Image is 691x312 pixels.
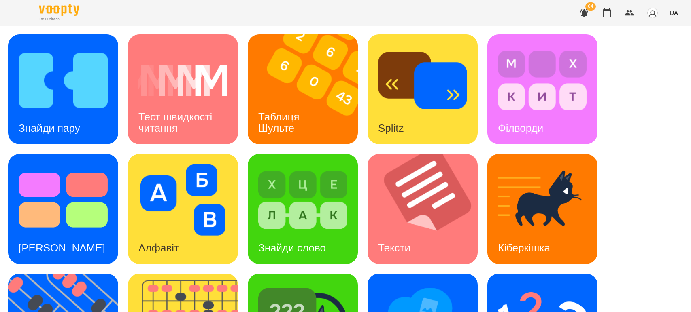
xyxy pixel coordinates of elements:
[39,4,79,16] img: Voopty Logo
[670,8,678,17] span: UA
[19,242,105,254] h3: [PERSON_NAME]
[487,154,597,264] a: КіберкішкаКіберкішка
[8,34,118,144] a: Знайди паруЗнайди пару
[248,34,368,144] img: Таблиця Шульте
[8,154,118,264] a: Тест Струпа[PERSON_NAME]
[248,154,358,264] a: Знайди словоЗнайди слово
[368,154,478,264] a: ТекстиТексти
[258,242,326,254] h3: Знайди слово
[498,164,587,236] img: Кіберкішка
[378,122,404,134] h3: Splitz
[498,242,550,254] h3: Кіберкішка
[248,34,358,144] a: Таблиця ШультеТаблиця Шульте
[138,242,179,254] h3: Алфавіт
[378,45,467,116] img: Splitz
[258,164,347,236] img: Знайди слово
[378,242,410,254] h3: Тексти
[19,122,80,134] h3: Знайди пару
[138,111,215,134] h3: Тест швидкості читання
[10,3,29,23] button: Menu
[666,5,681,20] button: UA
[498,122,543,134] h3: Філворди
[498,45,587,116] img: Філворди
[19,164,108,236] img: Тест Струпа
[647,7,658,19] img: avatar_s.png
[128,154,238,264] a: АлфавітАлфавіт
[368,34,478,144] a: SplitzSplitz
[368,154,488,264] img: Тексти
[39,17,79,22] span: For Business
[138,45,227,116] img: Тест швидкості читання
[258,111,302,134] h3: Таблиця Шульте
[138,164,227,236] img: Алфавіт
[128,34,238,144] a: Тест швидкості читанняТест швидкості читання
[19,45,108,116] img: Знайди пару
[487,34,597,144] a: ФілвордиФілворди
[585,2,596,11] span: 64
